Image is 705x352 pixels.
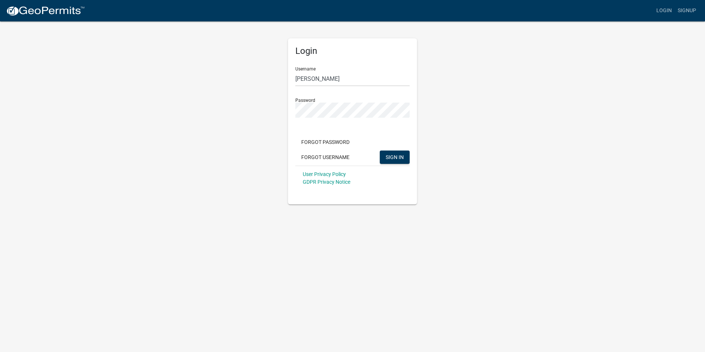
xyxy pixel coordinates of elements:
a: Login [653,4,675,18]
button: Forgot Password [295,135,355,149]
a: Signup [675,4,699,18]
h5: Login [295,46,410,56]
a: User Privacy Policy [303,171,346,177]
button: Forgot Username [295,151,355,164]
a: GDPR Privacy Notice [303,179,350,185]
button: SIGN IN [380,151,410,164]
span: SIGN IN [386,154,404,160]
